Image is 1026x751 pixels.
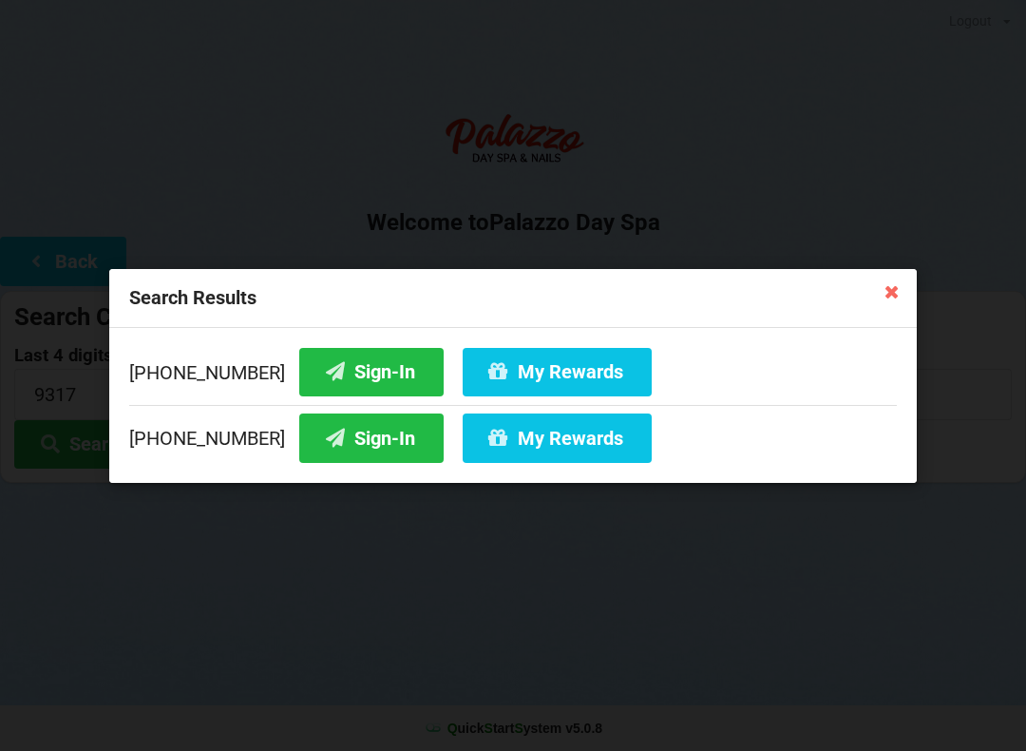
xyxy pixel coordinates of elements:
div: [PHONE_NUMBER] [129,404,897,462]
div: [PHONE_NUMBER] [129,347,897,404]
button: Sign-In [299,347,444,395]
button: Sign-In [299,414,444,462]
button: My Rewards [463,414,652,462]
div: Search Results [109,269,917,328]
button: My Rewards [463,347,652,395]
